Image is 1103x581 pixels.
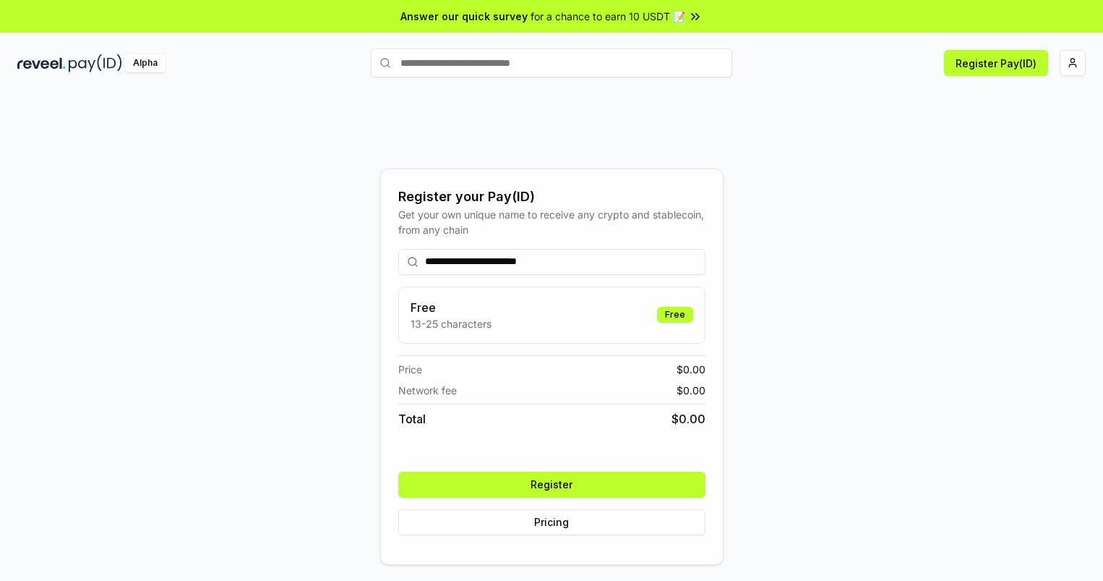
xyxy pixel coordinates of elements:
[69,54,122,72] img: pay_id
[677,362,705,377] span: $ 0.00
[671,410,705,428] span: $ 0.00
[657,307,693,323] div: Free
[677,383,705,398] span: $ 0.00
[398,410,426,428] span: Total
[398,509,705,535] button: Pricing
[944,50,1048,76] button: Register Pay(ID)
[398,362,422,377] span: Price
[125,54,166,72] div: Alpha
[398,383,457,398] span: Network fee
[398,472,705,498] button: Register
[531,9,685,24] span: for a chance to earn 10 USDT 📝
[398,207,705,237] div: Get your own unique name to receive any crypto and stablecoin, from any chain
[400,9,528,24] span: Answer our quick survey
[398,187,705,207] div: Register your Pay(ID)
[411,316,492,331] p: 13-25 characters
[17,54,66,72] img: reveel_dark
[411,299,492,316] h3: Free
